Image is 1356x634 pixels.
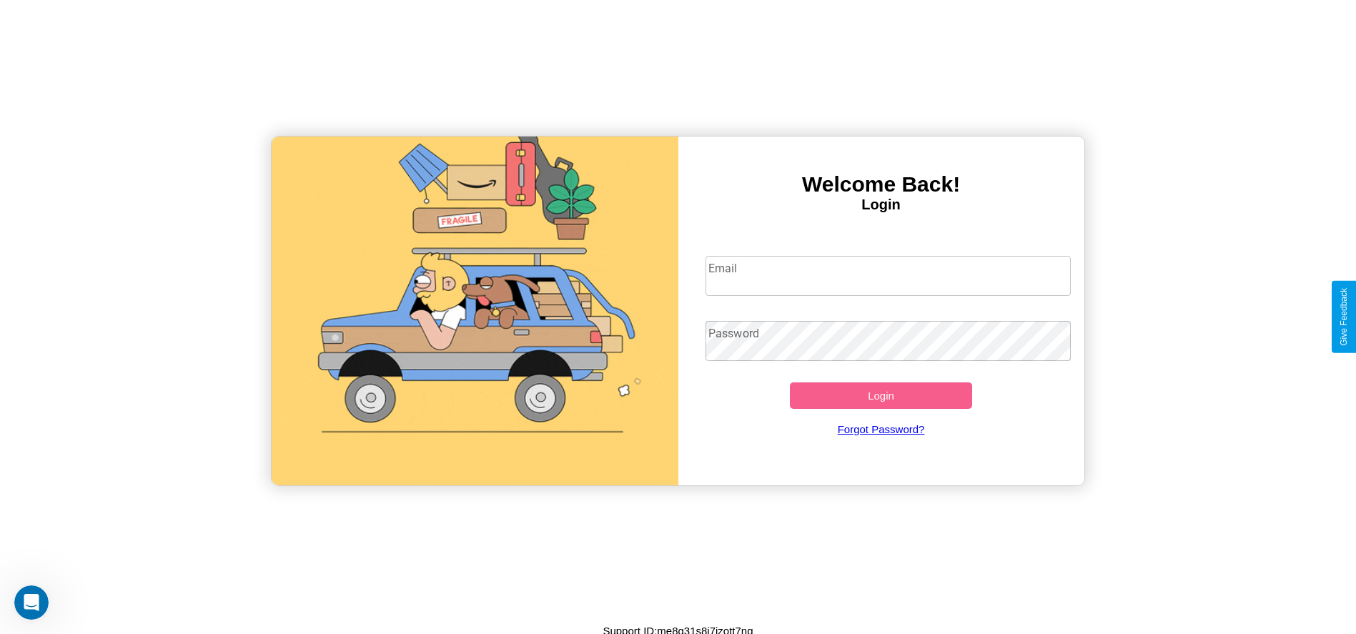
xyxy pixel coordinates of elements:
iframe: Intercom live chat [14,585,49,620]
h4: Login [678,197,1084,213]
h3: Welcome Back! [678,172,1084,197]
div: Give Feedback [1339,288,1349,346]
button: Login [790,382,973,409]
a: Forgot Password? [698,409,1064,450]
img: gif [272,137,678,485]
